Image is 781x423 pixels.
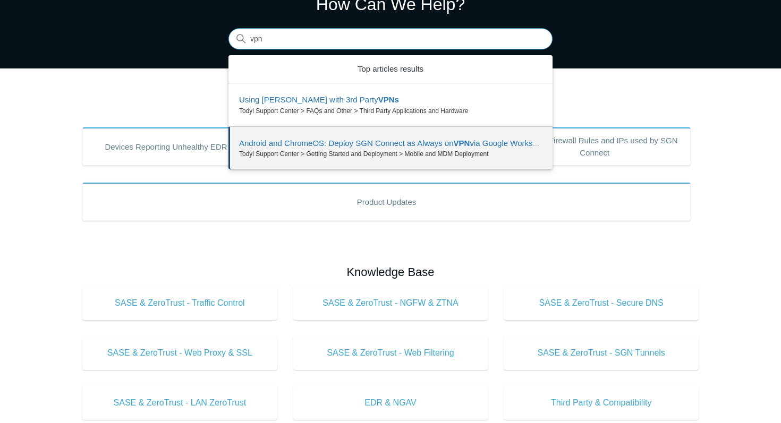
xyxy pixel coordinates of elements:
[309,347,472,359] span: SASE & ZeroTrust - Web Filtering
[239,106,542,116] zd-autocomplete-breadcrumbs-multibrand: Todyl Support Center > FAQs and Other > Third Party Applications and Hardware
[309,396,472,409] span: EDR & NGAV
[520,297,683,309] span: SASE & ZeroTrust - Secure DNS
[228,29,553,50] input: Search
[293,286,488,320] a: SASE & ZeroTrust - NGFW & ZTNA
[82,386,277,420] a: SASE & ZeroTrust - LAN ZeroTrust
[98,347,261,359] span: SASE & ZeroTrust - Web Proxy & SSL
[293,336,488,370] a: SASE & ZeroTrust - Web Filtering
[98,297,261,309] span: SASE & ZeroTrust - Traffic Control
[82,263,699,281] h2: Knowledge Base
[504,336,699,370] a: SASE & ZeroTrust - SGN Tunnels
[82,127,275,166] a: Devices Reporting Unhealthy EDR States
[454,139,470,148] em: VPN
[309,297,472,309] span: SASE & ZeroTrust - NGFW & ZTNA
[82,183,691,221] a: Product Updates
[82,100,699,118] h2: Popular Articles
[504,386,699,420] a: Third Party & Compatibility
[239,95,399,106] zd-autocomplete-title-multibrand: Suggested result 1 Using Todyl with 3rd Party VPNs
[82,286,277,320] a: SASE & ZeroTrust - Traffic Control
[293,386,488,420] a: EDR & NGAV
[378,95,399,104] em: VPNs
[228,55,553,84] zd-autocomplete-header: Top articles results
[504,286,699,320] a: SASE & ZeroTrust - Secure DNS
[498,127,691,166] a: Outbound Firewall Rules and IPs used by SGN Connect
[239,149,542,159] zd-autocomplete-breadcrumbs-multibrand: Todyl Support Center > Getting Started and Deployment > Mobile and MDM Deployment
[98,396,261,409] span: SASE & ZeroTrust - LAN ZeroTrust
[82,336,277,370] a: SASE & ZeroTrust - Web Proxy & SSL
[520,396,683,409] span: Third Party & Compatibility
[520,347,683,359] span: SASE & ZeroTrust - SGN Tunnels
[239,139,550,150] zd-autocomplete-title-multibrand: Suggested result 2 Android and ChromeOS: Deploy SGN Connect as Always on VPN via Google Workspace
